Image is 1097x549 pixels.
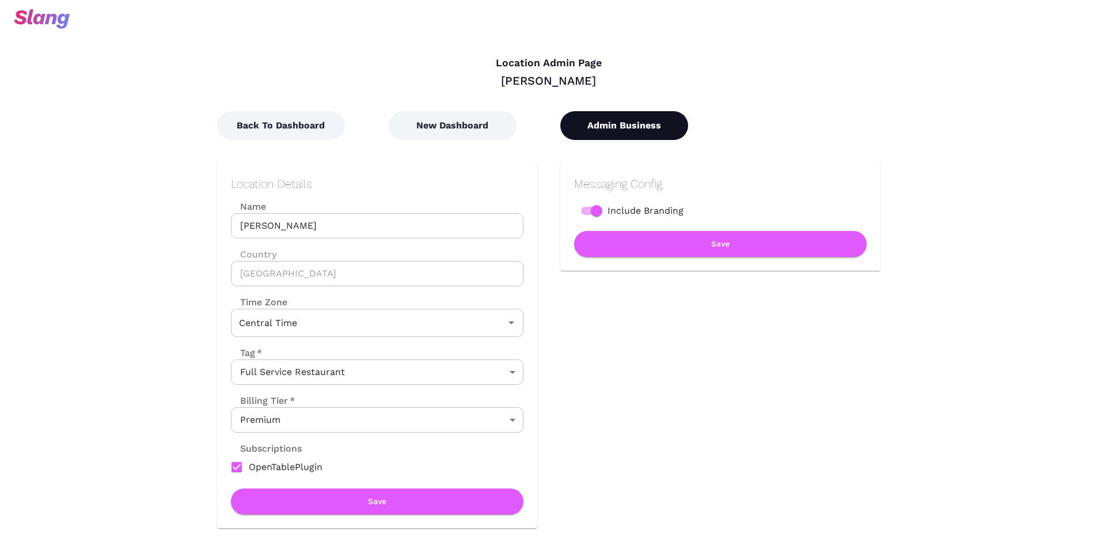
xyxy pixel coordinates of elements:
[231,359,523,385] div: Full Service Restaurant
[14,9,70,29] img: svg+xml;base64,PHN2ZyB3aWR0aD0iOTciIGhlaWdodD0iMzQiIHZpZXdCb3g9IjAgMCA5NyAzNCIgZmlsbD0ibm9uZSIgeG...
[217,120,345,131] a: Back To Dashboard
[560,120,688,131] a: Admin Business
[231,296,523,309] label: Time Zone
[574,177,867,191] h2: Messaging Config
[608,204,684,218] span: Include Branding
[231,489,523,514] button: Save
[389,111,517,140] button: New Dashboard
[560,111,688,140] button: Admin Business
[231,442,302,455] label: Subscriptions
[231,177,523,191] h2: Location Details
[389,120,517,131] a: New Dashboard
[503,315,519,331] button: Open
[217,111,345,140] button: Back To Dashboard
[231,200,523,213] label: Name
[217,57,880,70] h4: Location Admin Page
[217,73,880,88] div: [PERSON_NAME]
[231,394,295,407] label: Billing Tier
[249,460,322,474] span: OpenTablePlugin
[231,346,262,359] label: Tag
[231,248,523,261] label: Country
[574,231,867,257] button: Save
[231,407,523,433] div: Premium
